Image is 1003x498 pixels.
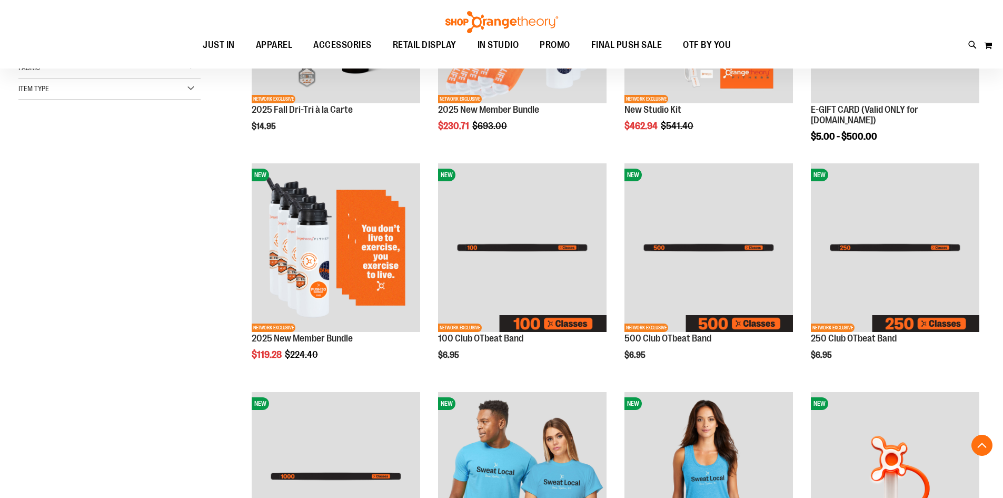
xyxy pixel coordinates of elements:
[438,163,607,332] img: Image of 100 Club OTbeat Band
[624,350,647,360] span: $6.95
[444,11,560,33] img: Shop Orangetheory
[624,121,659,131] span: $462.94
[811,104,918,125] a: E-GIFT CARD (Valid ONLY for [DOMAIN_NAME])
[245,33,303,57] a: APPAREL
[438,104,539,115] a: 2025 New Member Bundle
[438,350,461,360] span: $6.95
[438,333,523,344] a: 100 Club OTbeat Band
[811,163,979,334] a: Image of 250 Club OTbeat BandNEWNETWORK EXCLUSIVE
[624,169,642,181] span: NEW
[438,397,455,410] span: NEW
[811,397,828,410] span: NEW
[624,95,668,103] span: NETWORK EXCLUSIVE
[661,121,695,131] span: $541.40
[252,169,269,181] span: NEW
[472,121,509,131] span: $693.00
[256,33,293,57] span: APPAREL
[478,33,519,57] span: IN STUDIO
[540,33,570,57] span: PROMO
[192,33,245,57] a: JUST IN
[811,163,979,332] img: Image of 250 Club OTbeat Band
[382,33,467,57] a: RETAIL DISPLAY
[624,104,681,115] a: New Studio Kit
[252,163,420,334] a: 2025 New Member BundleNEWNETWORK EXCLUSIVE
[624,324,668,332] span: NETWORK EXCLUSIVE
[624,163,793,332] img: Image of 500 Club OTbeat Band
[811,169,828,181] span: NEW
[252,324,295,332] span: NETWORK EXCLUSIVE
[246,158,425,387] div: product
[252,163,420,332] img: 2025 New Member Bundle
[303,33,382,57] a: ACCESSORIES
[581,33,673,57] a: FINAL PUSH SALE
[619,158,798,382] div: product
[313,33,372,57] span: ACCESSORIES
[252,104,353,115] a: 2025 Fall Dri-Tri à la Carte
[811,324,855,332] span: NETWORK EXCLUSIVE
[806,158,985,382] div: product
[624,397,642,410] span: NEW
[252,397,269,410] span: NEW
[438,324,482,332] span: NETWORK EXCLUSIVE
[672,33,741,57] a: OTF BY YOU
[529,33,581,57] a: PROMO
[811,350,833,360] span: $6.95
[393,33,456,57] span: RETAIL DISPLAY
[683,33,731,57] span: OTF BY YOU
[438,163,607,334] a: Image of 100 Club OTbeat BandNEWNETWORK EXCLUSIVE
[438,95,482,103] span: NETWORK EXCLUSIVE
[285,349,320,360] span: $224.40
[467,33,530,57] a: IN STUDIO
[591,33,662,57] span: FINAL PUSH SALE
[203,33,235,57] span: JUST IN
[811,131,877,142] span: $5.00 - $500.00
[971,435,992,456] button: Back To Top
[438,169,455,181] span: NEW
[433,158,612,382] div: product
[624,333,711,344] a: 500 Club OTbeat Band
[252,95,295,103] span: NETWORK EXCLUSIVE
[252,122,277,131] span: $14.95
[18,84,49,93] span: Item Type
[252,349,283,360] span: $119.28
[252,333,353,344] a: 2025 New Member Bundle
[438,121,471,131] span: $230.71
[811,333,897,344] a: 250 Club OTbeat Band
[624,163,793,334] a: Image of 500 Club OTbeat BandNEWNETWORK EXCLUSIVE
